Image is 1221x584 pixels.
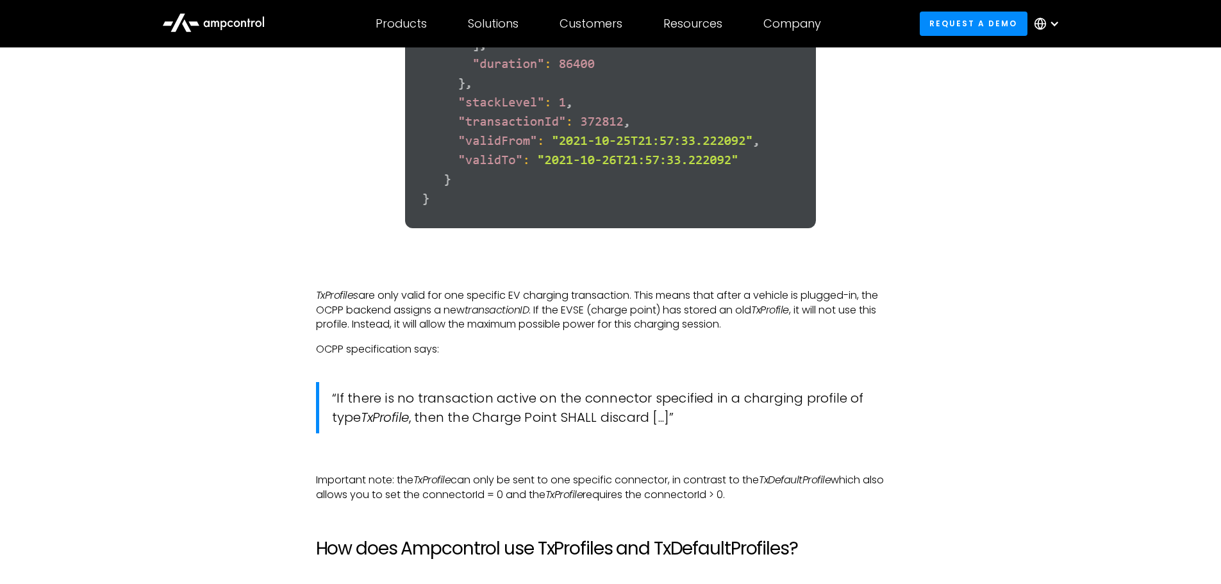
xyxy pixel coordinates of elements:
h2: How does Ampcontrol use TxProfiles and TxDefaultProfiles? [316,538,906,560]
div: Resources [663,17,722,31]
div: Products [376,17,427,31]
p: ‍ [316,264,906,278]
div: Customers [560,17,622,31]
em: TxProfile [361,408,409,426]
div: Company [763,17,821,31]
em: TxProfile [751,303,789,317]
em: transactionID [465,303,529,317]
blockquote: “If there is no transaction active on the connector specified in a charging profile of type , the... [316,382,906,433]
p: ‍ Important note: the can only be sent to one specific connector, in contrast to the which also a... [316,459,906,502]
a: Request a demo [920,12,1027,35]
em: TxProfiles [316,288,358,303]
div: Solutions [468,17,519,31]
em: TxDefaultProfile [759,472,831,487]
p: OCPP specification says: [316,342,906,356]
em: TxProfile [413,472,451,487]
em: TxProfile [545,487,583,502]
p: are only valid for one specific EV charging transaction. This means that after a vehicle is plugg... [316,288,906,331]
